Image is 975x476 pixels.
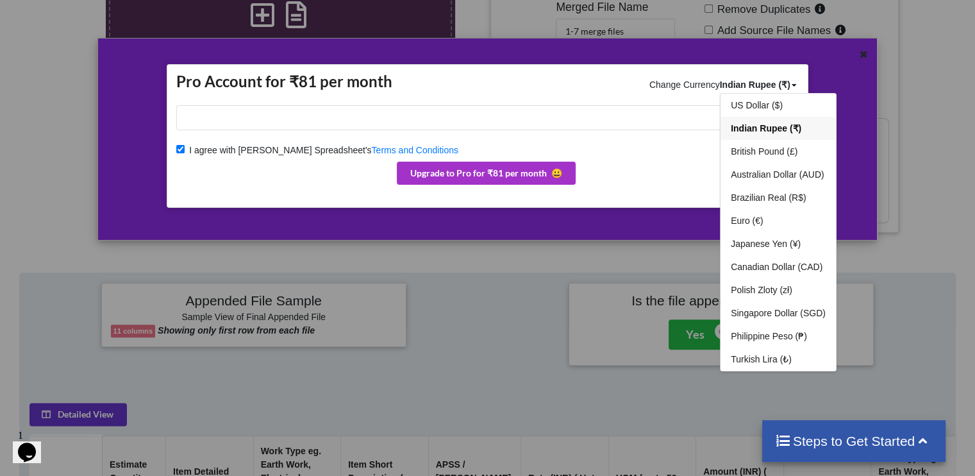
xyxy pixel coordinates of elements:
iframe: To enrich screen reader interactions, please activate Accessibility in Grammarly extension settings [180,112,798,123]
iframe: chat widget [13,425,54,463]
span: Australian Dollar (AUD) [731,169,824,180]
h2: Pro Account for ₹81 per month [176,72,538,92]
span: Turkish Lira (₺) [731,354,792,364]
span: Brazilian Real (R$) [731,192,806,203]
h4: Steps to Get Started [775,433,933,449]
span: Japanese Yen (¥) [731,239,801,249]
span: smile [547,167,562,178]
span: Singapore Dollar (SGD) [731,308,826,318]
a: Terms and Conditions [372,145,458,155]
p: Change Currency [649,78,799,91]
div: Indian Rupee (₹) [720,78,790,91]
span: Canadian Dollar (CAD) [731,262,822,272]
span: Philippine Peso (₱) [731,331,807,341]
span: Polish Zloty (zł) [731,285,792,295]
span: I agree with [PERSON_NAME] Spreadsheet's [185,145,371,155]
span: Euro (€) [731,216,763,226]
span: US Dollar ($) [731,100,783,110]
button: Upgrade to Pro for ₹81 per monthsmile [397,162,576,185]
span: Indian Rupee (₹) [731,123,801,133]
span: British Pound (£) [731,146,797,157]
